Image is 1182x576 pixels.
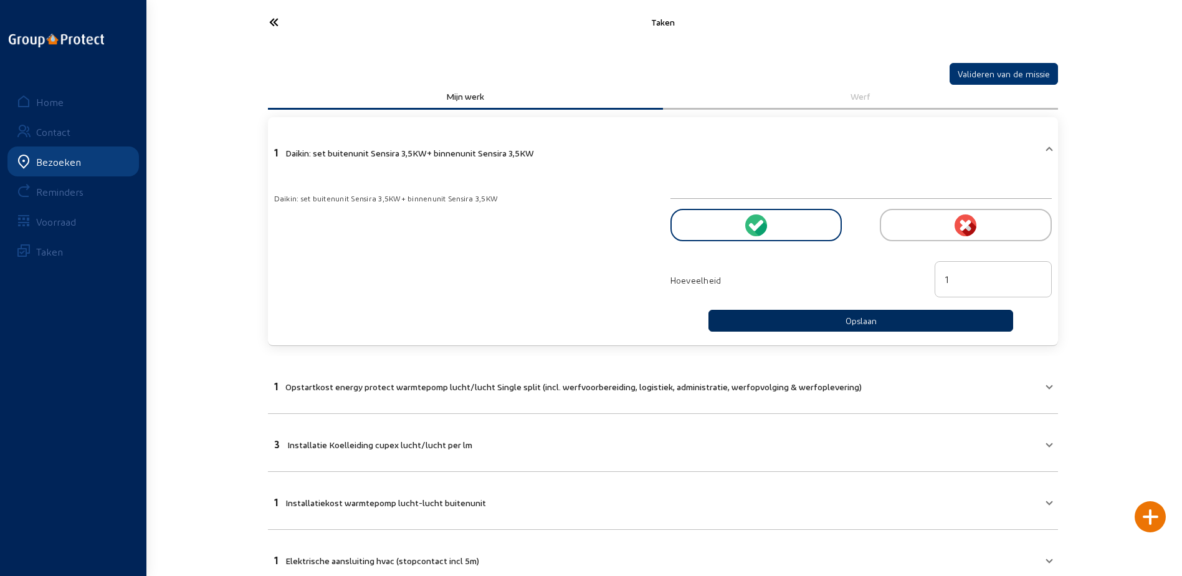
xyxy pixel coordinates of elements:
div: Voorraad [36,216,76,228]
div: Werf [672,91,1049,102]
span: 1 [274,554,278,566]
mat-expansion-panel-header: 1Daikin: set buitenunit Sensira 3,5KW+ binnenunit Sensira 3,5KW [268,125,1058,177]
div: 1Daikin: set buitenunit Sensira 3,5KW+ binnenunit Sensira 3,5KW [268,177,1058,338]
mat-expansion-panel-header: 3Installatie Koelleiding cupex lucht/lucht per lm [268,421,1058,464]
span: 1 [274,146,278,158]
button: Opslaan [708,310,1014,332]
div: Bezoeken [36,156,81,168]
span: Elektrische aansluiting hvac (stopcontact incl 5m) [285,555,479,566]
button: Valideren van de missie [950,63,1058,85]
div: Reminders [36,186,83,198]
a: Taken [7,236,139,266]
mat-expansion-panel-header: 1Opstartkost energy protect warmtepomp lucht/lucht Single split (incl. werfvoorbereiding, logisti... [268,363,1058,406]
div: Home [36,96,64,108]
a: Reminders [7,176,139,206]
mat-expansion-panel-header: 1Installatiekost warmtepomp lucht-lucht buitenunit [268,479,1058,522]
span: Installatiekost warmtepomp lucht-lucht buitenunit [285,497,486,508]
a: Voorraad [7,206,139,236]
div: Contact [36,126,70,138]
div: Taken [389,17,937,27]
a: Bezoeken [7,146,139,176]
div: Mijn werk [277,91,654,102]
div: Daikin: set buitenunit Sensira 3,5KW+ binnenunit Sensira 3,5KW [274,192,655,204]
span: Hoeveelheid [670,275,722,286]
span: 1 [274,496,278,508]
img: logo-oneline.png [9,34,104,47]
span: 3 [274,438,280,450]
span: 1 [274,380,278,392]
a: Contact [7,117,139,146]
span: Opstartkost energy protect warmtepomp lucht/lucht Single split (incl. werfvoorbereiding, logistie... [285,382,862,392]
div: Taken [36,246,63,257]
a: Home [7,87,139,117]
span: Daikin: set buitenunit Sensira 3,5KW+ binnenunit Sensira 3,5KW [285,148,534,158]
span: Installatie Koelleiding cupex lucht/lucht per lm [287,439,472,450]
